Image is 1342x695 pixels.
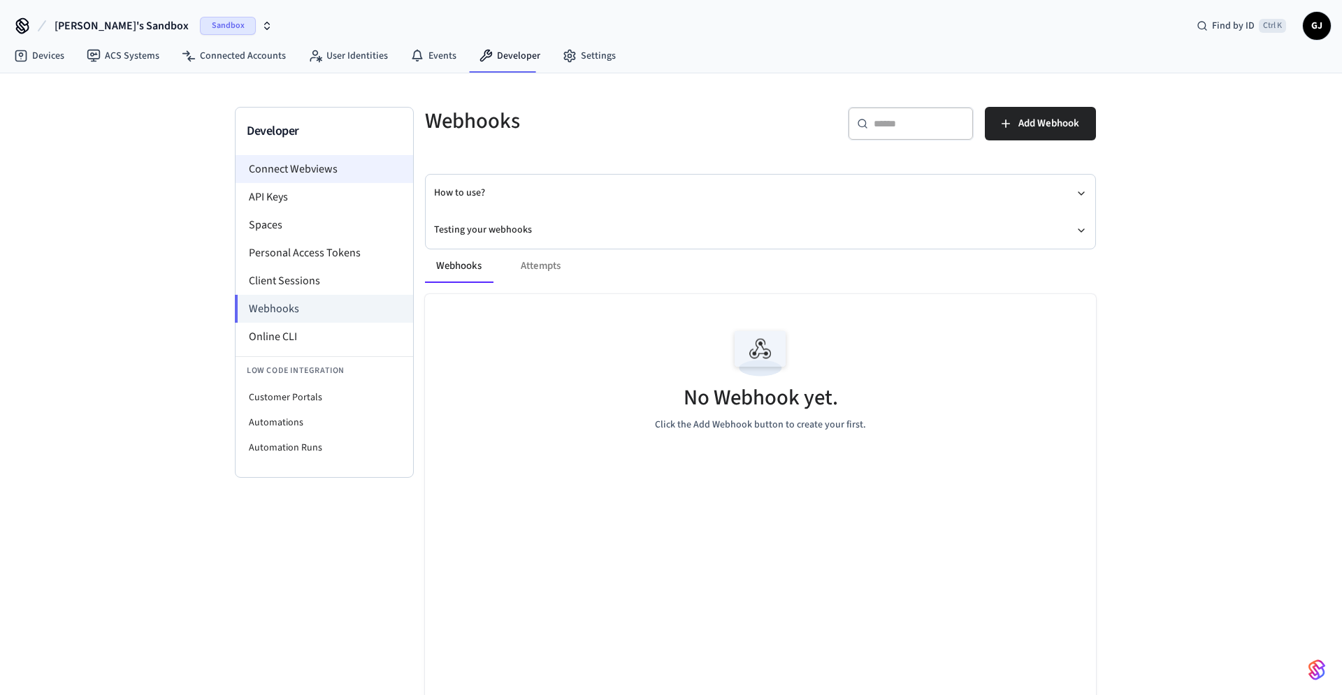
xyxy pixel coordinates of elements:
li: Client Sessions [236,267,413,295]
li: Automations [236,410,413,435]
a: ACS Systems [75,43,171,68]
span: Sandbox [200,17,256,35]
a: Settings [551,43,627,68]
li: Online CLI [236,323,413,351]
div: ant example [425,249,1096,283]
button: Webhooks [425,249,493,283]
a: Events [399,43,468,68]
h5: Webhooks [425,107,752,136]
button: Add Webhook [985,107,1096,140]
li: API Keys [236,183,413,211]
li: Spaces [236,211,413,239]
a: Developer [468,43,551,68]
span: Add Webhook [1018,115,1079,133]
h3: Developer [247,122,402,141]
span: Ctrl K [1259,19,1286,33]
li: Connect Webviews [236,155,413,183]
li: Customer Portals [236,385,413,410]
li: Low Code Integration [236,356,413,385]
button: GJ [1303,12,1331,40]
a: Devices [3,43,75,68]
li: Automation Runs [236,435,413,460]
span: [PERSON_NAME]'s Sandbox [55,17,189,34]
img: SeamLogoGradient.69752ec5.svg [1308,659,1325,681]
a: Connected Accounts [171,43,297,68]
button: How to use? [434,175,1087,212]
p: Click the Add Webhook button to create your first. [655,418,866,432]
li: Personal Access Tokens [236,239,413,267]
div: Find by IDCtrl K [1185,13,1297,38]
span: GJ [1304,13,1329,38]
button: Testing your webhooks [434,212,1087,249]
img: Webhook Empty State [729,322,792,385]
span: Find by ID [1212,19,1255,33]
h5: No Webhook yet. [684,383,838,412]
a: User Identities [297,43,399,68]
li: Webhooks [235,295,413,323]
